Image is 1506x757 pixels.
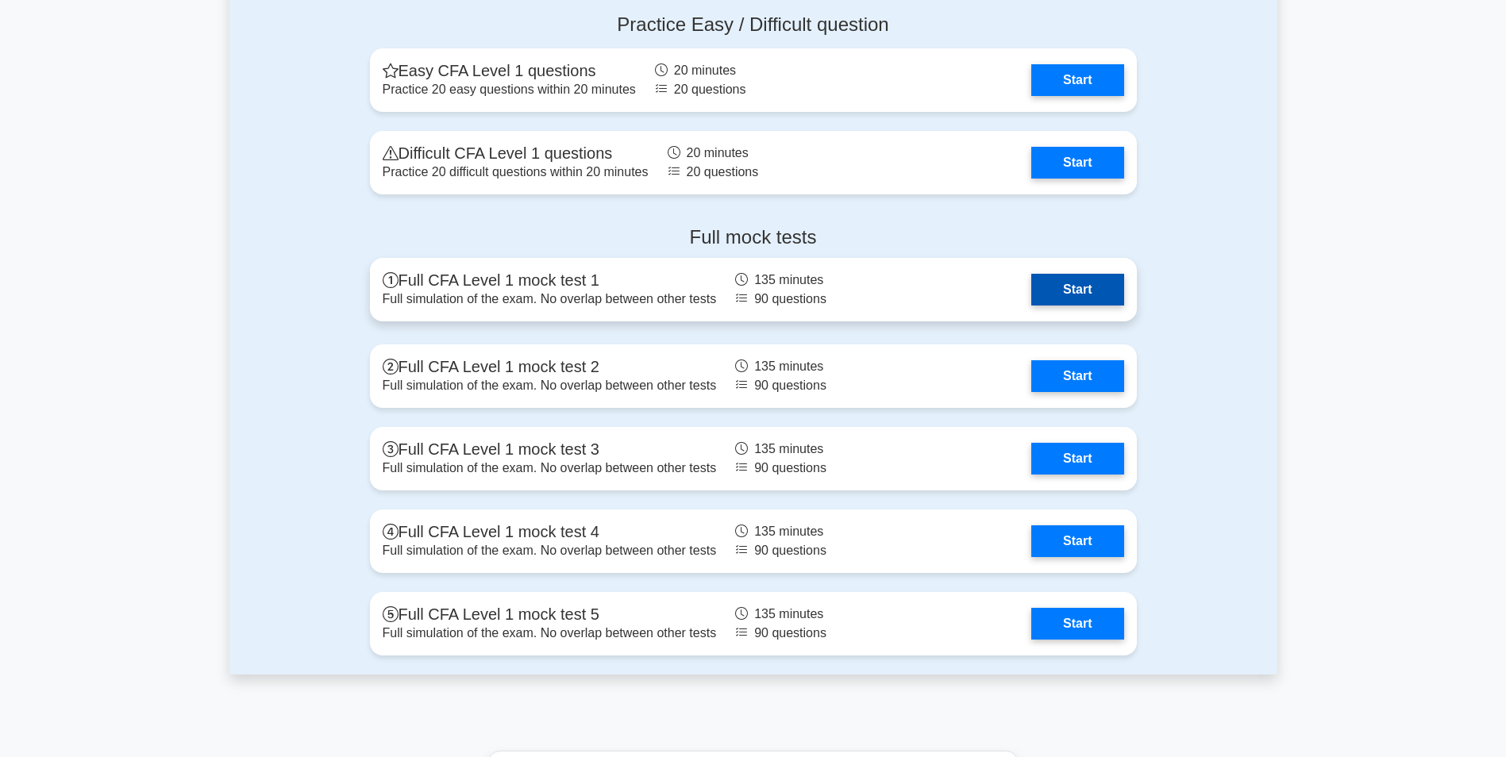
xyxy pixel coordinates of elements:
[1031,360,1123,392] a: Start
[1031,525,1123,557] a: Start
[1031,64,1123,96] a: Start
[1031,274,1123,305] a: Start
[1031,147,1123,179] a: Start
[1031,608,1123,640] a: Start
[1031,443,1123,475] a: Start
[370,13,1137,37] h4: Practice Easy / Difficult question
[370,226,1137,249] h4: Full mock tests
